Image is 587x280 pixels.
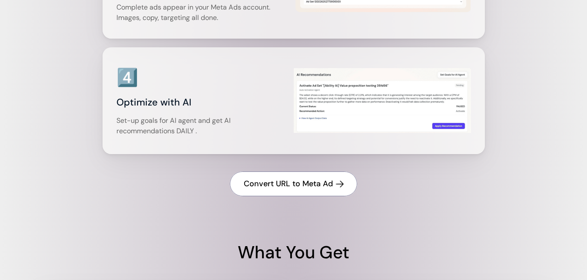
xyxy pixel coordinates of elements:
[33,240,554,264] h1: What You Get
[116,94,290,111] h3: Optimize with AI
[230,171,357,196] a: Convert URL to Meta Ad
[116,2,292,23] p: Complete ads appear in your Meta Ads account. Images, copy, targeting all done.
[244,178,333,189] h4: Convert URL to Meta Ad
[116,115,290,136] p: Set-up goals for AI agent and get AI recommendations DAILY .
[116,65,138,89] h3: 4️⃣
